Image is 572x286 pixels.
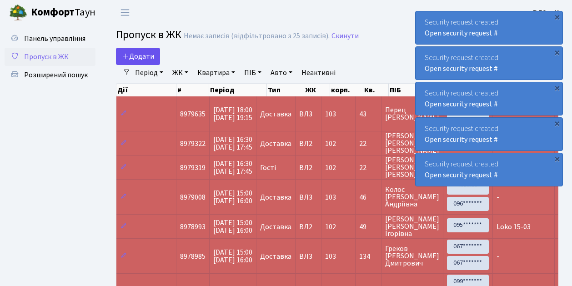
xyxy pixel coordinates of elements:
[260,223,291,231] span: Доставка
[330,84,363,96] th: корп.
[180,192,206,202] span: 8979008
[552,154,562,163] div: ×
[325,251,336,261] span: 103
[359,164,377,171] span: 22
[260,194,291,201] span: Доставка
[425,99,498,109] a: Open security request #
[31,5,75,20] b: Комфорт
[552,83,562,92] div: ×
[298,65,339,80] a: Неактивні
[260,110,291,118] span: Доставка
[325,109,336,119] span: 103
[213,159,252,176] span: [DATE] 16:30 [DATE] 17:45
[389,84,445,96] th: ПІБ
[552,48,562,57] div: ×
[425,135,498,145] a: Open security request #
[299,110,317,118] span: ВЛ3
[267,84,304,96] th: Тип
[299,140,317,147] span: ВЛ2
[299,253,317,260] span: ВЛ3
[299,223,317,231] span: ВЛ2
[260,140,291,147] span: Доставка
[533,8,561,18] b: ВЛ2 -. К.
[497,192,499,202] span: -
[385,156,439,178] span: [PERSON_NAME] [PERSON_NAME] [PERSON_NAME]
[180,139,206,149] span: 8979322
[241,65,265,80] a: ПІБ
[533,7,561,18] a: ВЛ2 -. К.
[416,153,562,186] div: Security request created
[169,65,192,80] a: ЖК
[331,32,359,40] a: Скинути
[425,28,498,38] a: Open security request #
[325,163,336,173] span: 102
[5,48,95,66] a: Пропуск в ЖК
[416,118,562,151] div: Security request created
[116,84,176,96] th: Дії
[24,52,69,62] span: Пропуск в ЖК
[325,139,336,149] span: 102
[416,82,562,115] div: Security request created
[176,84,209,96] th: #
[359,223,377,231] span: 49
[299,194,317,201] span: ВЛ3
[497,251,499,261] span: -
[359,140,377,147] span: 22
[267,65,296,80] a: Авто
[213,135,252,152] span: [DATE] 16:30 [DATE] 17:45
[116,27,181,43] span: Пропуск в ЖК
[363,84,389,96] th: Кв.
[9,4,27,22] img: logo.png
[213,247,252,265] span: [DATE] 15:00 [DATE] 16:00
[131,65,167,80] a: Період
[385,186,439,208] span: Колос [PERSON_NAME] Андріївна
[116,48,160,65] a: Додати
[114,5,136,20] button: Переключити навігацію
[558,222,561,232] span: -
[552,12,562,21] div: ×
[497,222,531,232] span: Loko 15-03
[558,192,561,202] span: -
[425,170,498,180] a: Open security request #
[359,253,377,260] span: 134
[325,192,336,202] span: 103
[260,164,276,171] span: Гості
[304,84,330,96] th: ЖК
[24,34,85,44] span: Панель управління
[385,245,439,267] span: Греков [PERSON_NAME] Дмитрович
[558,251,561,261] span: -
[31,5,95,20] span: Таун
[325,222,336,232] span: 102
[385,216,439,237] span: [PERSON_NAME] [PERSON_NAME] Ігорівна
[299,164,317,171] span: ВЛ2
[122,51,154,61] span: Додати
[385,132,439,154] span: [PERSON_NAME] [PERSON_NAME] [PERSON_NAME]
[180,222,206,232] span: 8978993
[359,194,377,201] span: 46
[213,218,252,236] span: [DATE] 15:00 [DATE] 16:00
[209,84,267,96] th: Період
[180,109,206,119] span: 8979635
[385,106,439,121] span: Перец [PERSON_NAME]
[5,66,95,84] a: Розширений пошук
[416,47,562,80] div: Security request created
[24,70,88,80] span: Розширений пошук
[416,11,562,44] div: Security request created
[359,110,377,118] span: 43
[184,32,330,40] div: Немає записів (відфільтровано з 25 записів).
[180,163,206,173] span: 8979319
[260,253,291,260] span: Доставка
[213,105,252,123] span: [DATE] 18:00 [DATE] 19:15
[213,188,252,206] span: [DATE] 15:00 [DATE] 16:00
[194,65,239,80] a: Квартира
[5,30,95,48] a: Панель управління
[180,251,206,261] span: 8978985
[425,64,498,74] a: Open security request #
[552,119,562,128] div: ×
